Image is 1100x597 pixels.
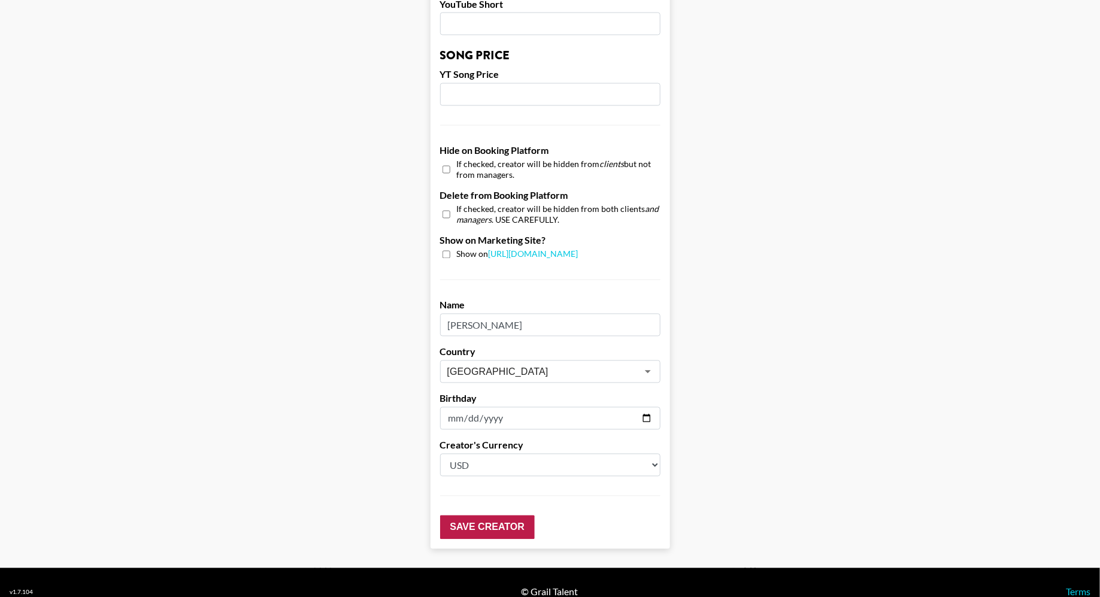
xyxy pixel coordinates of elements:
[440,299,660,311] label: Name
[640,363,656,380] button: Open
[440,393,660,405] label: Birthday
[440,346,660,358] label: Country
[440,516,535,540] input: Save Creator
[600,159,625,169] em: clients
[489,249,578,259] a: [URL][DOMAIN_NAME]
[440,235,660,247] label: Show on Marketing Site?
[440,190,660,202] label: Delete from Booking Platform
[457,204,659,225] em: and managers
[457,249,578,260] span: Show on
[457,159,660,180] span: If checked, creator will be hidden from but not from managers.
[10,589,33,596] div: v 1.7.104
[440,440,660,451] label: Creator's Currency
[440,69,660,81] label: YT Song Price
[440,145,660,157] label: Hide on Booking Platform
[457,204,660,225] span: If checked, creator will be hidden from both clients . USE CAREFULLY.
[440,50,660,62] h3: Song Price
